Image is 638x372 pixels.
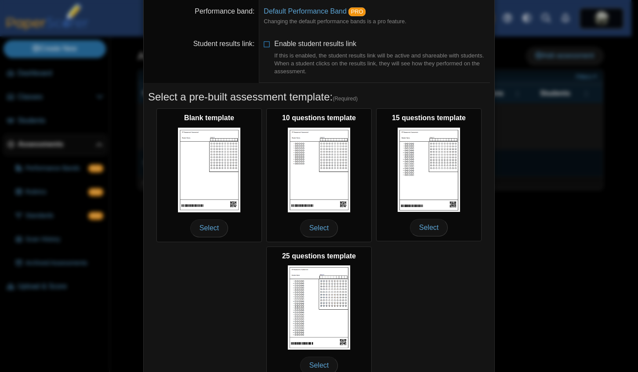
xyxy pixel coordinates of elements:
span: Select [190,219,228,237]
b: 10 questions template [282,114,356,122]
h5: Select a pre-built assessment template: [148,89,490,104]
label: Student results link [193,40,255,47]
span: Select [300,219,338,237]
small: Changing the default performance bands is a pro feature. [264,18,406,25]
img: scan_sheet_25_questions.png [288,265,350,350]
b: Blank template [184,114,234,122]
div: If this is enabled, the student results link will be active and shareable with students. When a s... [274,52,490,76]
span: Enable student results link [274,40,490,75]
img: scan_sheet_blank.png [178,128,240,212]
a: PRO [348,7,366,16]
span: (Required) [333,95,358,103]
label: Performance band [195,7,254,15]
a: Default Performance Band [264,7,347,15]
img: scan_sheet_10_questions.png [288,128,350,212]
span: Select [410,219,448,236]
b: 15 questions template [392,114,466,122]
img: scan_sheet_15_questions.png [398,128,460,212]
b: 25 questions template [282,252,356,260]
